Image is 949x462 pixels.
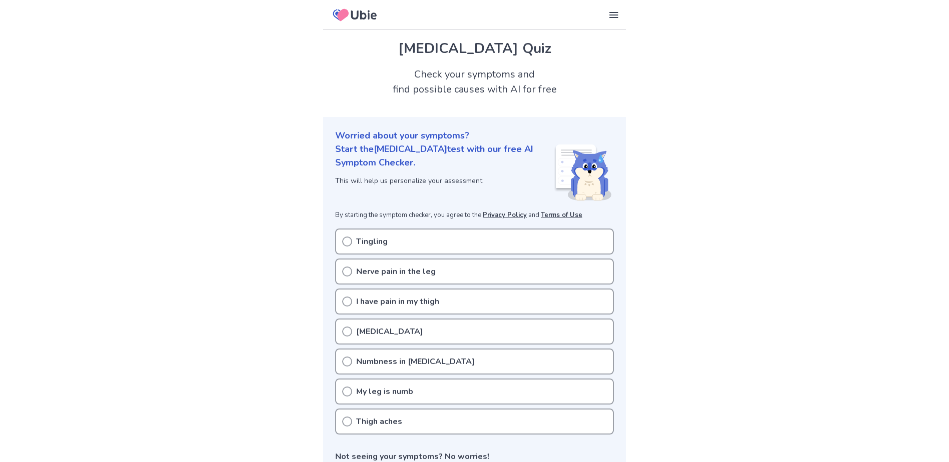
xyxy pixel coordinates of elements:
p: Worried about your symptoms? [335,129,614,142]
p: [MEDICAL_DATA] [356,325,423,337]
p: Thigh aches [356,415,402,427]
a: Terms of Use [541,210,582,219]
a: Privacy Policy [483,210,527,219]
p: Start the [MEDICAL_DATA] test with our free AI Symptom Checker. [335,142,554,169]
p: My leg is numb [356,385,413,397]
img: Shiba [554,144,612,200]
p: Numbness in [MEDICAL_DATA] [356,355,475,367]
p: This will help us personalize your assessment. [335,175,554,186]
p: Nerve pain in the leg [356,265,436,277]
h1: [MEDICAL_DATA] Quiz [335,38,614,59]
p: Tingling [356,235,388,247]
p: By starting the symptom checker, you agree to the and [335,210,614,220]
h2: Check your symptoms and find possible causes with AI for free [323,67,626,97]
p: I have pain in my thigh [356,295,439,307]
